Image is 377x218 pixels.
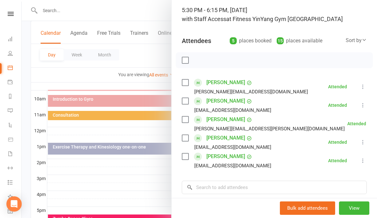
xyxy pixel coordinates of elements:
[182,6,367,24] div: 5:30 PM - 6:15 PM, [DATE]
[206,151,245,162] a: [PERSON_NAME]
[328,158,347,163] div: Attended
[230,36,272,45] div: places booked
[206,133,245,143] a: [PERSON_NAME]
[206,114,245,125] a: [PERSON_NAME]
[277,36,322,45] div: places available
[194,125,345,133] div: [PERSON_NAME][EMAIL_ADDRESS][PERSON_NAME][DOMAIN_NAME]
[328,103,347,107] div: Attended
[226,16,343,22] span: at Fitness YinYang Gym [GEOGRAPHIC_DATA]
[346,36,367,45] div: Sort by
[194,143,271,151] div: [EMAIL_ADDRESS][DOMAIN_NAME]
[8,76,22,90] a: Payments
[328,140,347,144] div: Attended
[206,96,245,106] a: [PERSON_NAME]
[328,84,347,89] div: Attended
[280,201,335,215] button: Bulk add attendees
[182,36,211,45] div: Attendees
[8,90,22,104] a: Reports
[194,88,308,96] div: [PERSON_NAME][EMAIL_ADDRESS][DOMAIN_NAME]
[182,16,226,22] span: with Staff Access
[339,201,369,215] button: View
[8,133,22,147] a: Product Sales
[277,37,284,44] div: 15
[182,181,367,194] input: Search to add attendees
[8,190,22,205] a: What's New
[8,61,22,76] a: Calendar
[194,106,271,114] div: [EMAIL_ADDRESS][DOMAIN_NAME]
[230,37,237,44] div: 5
[8,47,22,61] a: People
[347,121,366,126] div: Attended
[8,33,22,47] a: Dashboard
[194,162,271,170] div: [EMAIL_ADDRESS][DOMAIN_NAME]
[6,196,22,212] div: Open Intercom Messenger
[206,77,245,88] a: [PERSON_NAME]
